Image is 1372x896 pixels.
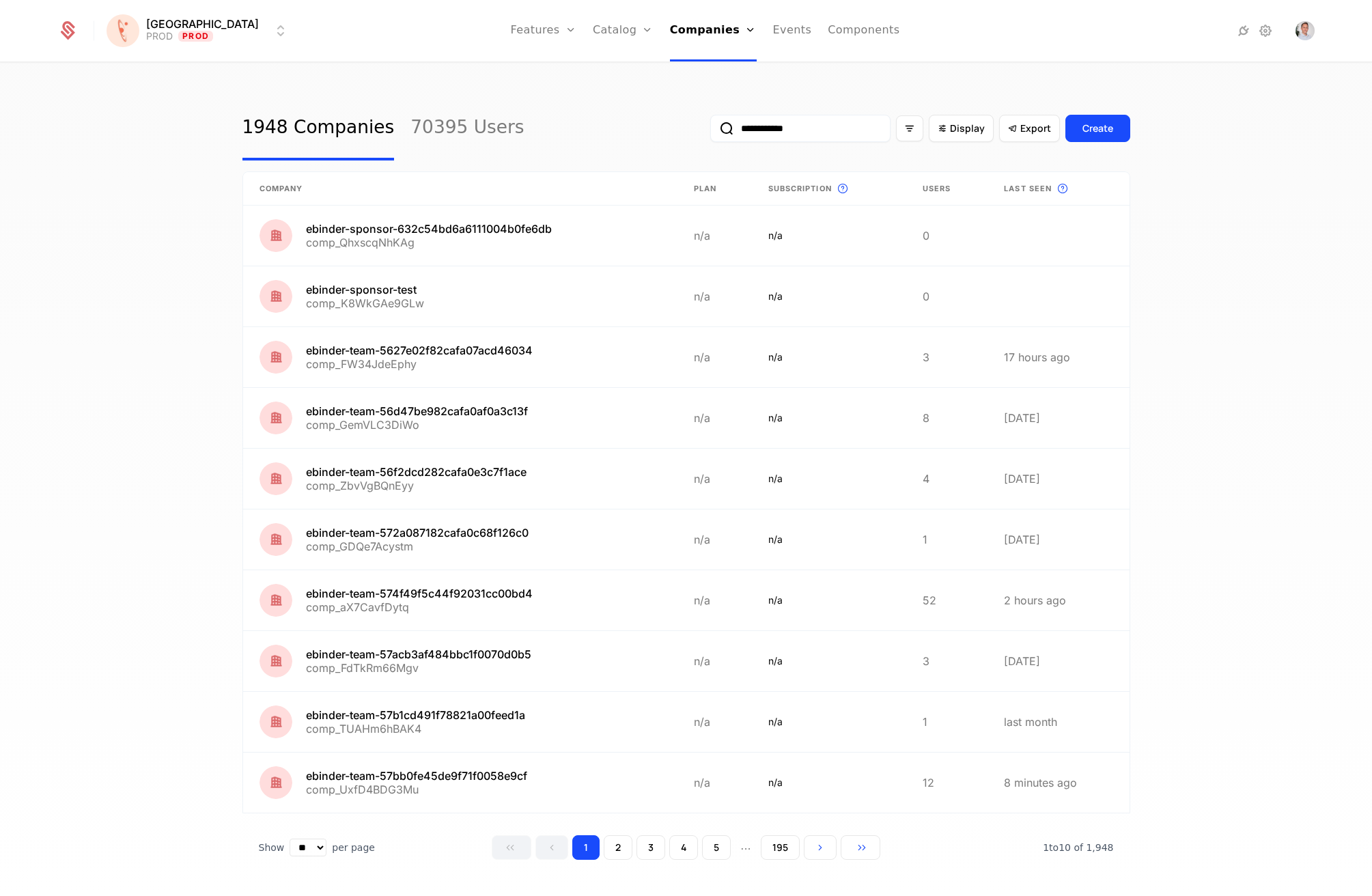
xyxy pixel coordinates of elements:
button: Display [929,115,994,142]
div: Table pagination [242,835,1130,860]
button: Go to page 195 [761,835,800,860]
th: Plan [677,172,752,206]
a: 70395 Users [410,96,524,160]
button: Open user button [1296,21,1315,40]
div: Create [1082,122,1113,135]
img: Florence [107,14,139,47]
button: Go to last page [841,835,880,860]
span: Subscription [768,183,832,195]
button: Go to page 3 [636,835,665,860]
button: Go to page 1 [572,835,600,860]
button: Go to first page [492,835,531,860]
button: Go to page 2 [604,835,632,860]
span: ... [735,835,756,860]
img: Sam Frey [1296,21,1315,40]
select: Select page size [290,839,326,856]
a: 1948 Companies [242,96,395,160]
button: Filter options [896,115,923,141]
a: Integrations [1235,23,1252,39]
div: Page navigation [492,835,880,860]
button: Create [1065,115,1130,142]
span: [GEOGRAPHIC_DATA] [146,18,259,29]
span: per page [332,841,375,854]
span: Prod [178,31,213,42]
button: Select environment [111,16,289,46]
span: 1 to 10 of [1043,842,1086,853]
button: Export [999,115,1060,142]
div: PROD [146,29,173,43]
span: Show [259,841,285,854]
span: Last seen [1004,183,1052,195]
a: Settings [1257,23,1274,39]
button: Go to next page [804,835,837,860]
button: Go to previous page [535,835,568,860]
button: Go to page 4 [669,835,698,860]
th: Users [906,172,988,206]
button: Go to page 5 [702,835,731,860]
span: Export [1020,122,1051,135]
th: Company [243,172,677,206]
span: 1,948 [1043,842,1113,853]
span: Display [950,122,985,135]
